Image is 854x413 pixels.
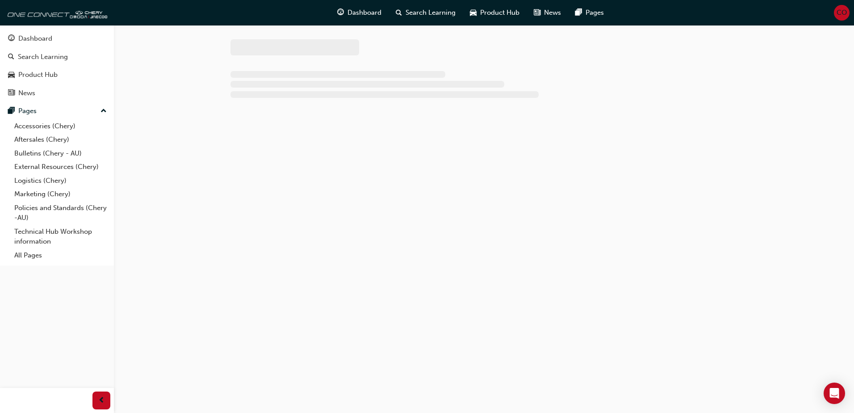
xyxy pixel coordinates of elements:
[11,187,110,201] a: Marketing (Chery)
[18,34,52,44] div: Dashboard
[568,4,611,22] a: pages-iconPages
[11,119,110,133] a: Accessories (Chery)
[824,383,845,404] div: Open Intercom Messenger
[575,7,582,18] span: pages-icon
[470,7,477,18] span: car-icon
[4,29,110,103] button: DashboardSearch LearningProduct HubNews
[330,4,389,22] a: guage-iconDashboard
[11,174,110,188] a: Logistics (Chery)
[11,201,110,225] a: Policies and Standards (Chery -AU)
[18,52,68,62] div: Search Learning
[8,89,15,97] span: news-icon
[837,8,847,18] span: CO
[11,160,110,174] a: External Resources (Chery)
[11,225,110,249] a: Technical Hub Workshop information
[4,103,110,119] button: Pages
[8,107,15,115] span: pages-icon
[586,8,604,18] span: Pages
[18,70,58,80] div: Product Hub
[4,4,107,21] img: oneconnect
[534,7,540,18] span: news-icon
[8,71,15,79] span: car-icon
[11,133,110,147] a: Aftersales (Chery)
[480,8,519,18] span: Product Hub
[4,85,110,101] a: News
[463,4,527,22] a: car-iconProduct Hub
[834,5,850,21] button: CO
[8,35,15,43] span: guage-icon
[4,30,110,47] a: Dashboard
[527,4,568,22] a: news-iconNews
[8,53,14,61] span: search-icon
[18,88,35,98] div: News
[4,67,110,83] a: Product Hub
[347,8,381,18] span: Dashboard
[11,147,110,160] a: Bulletins (Chery - AU)
[396,7,402,18] span: search-icon
[18,106,37,116] div: Pages
[4,49,110,65] a: Search Learning
[100,105,107,117] span: up-icon
[337,7,344,18] span: guage-icon
[544,8,561,18] span: News
[98,395,105,406] span: prev-icon
[11,249,110,262] a: All Pages
[406,8,456,18] span: Search Learning
[389,4,463,22] a: search-iconSearch Learning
